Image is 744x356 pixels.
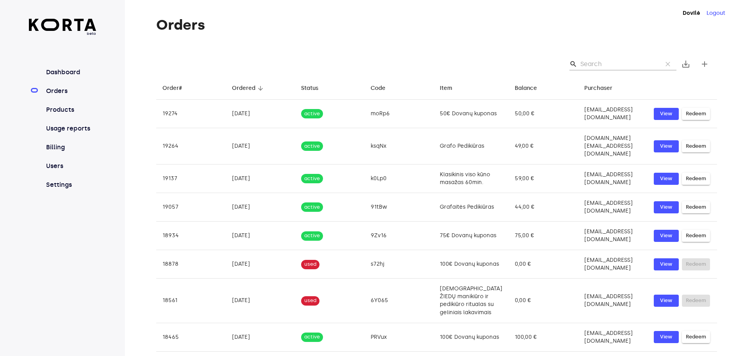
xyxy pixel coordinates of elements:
td: 75,00 € [508,222,578,250]
td: 19274 [156,100,226,128]
td: 44,00 € [508,193,578,222]
td: [EMAIL_ADDRESS][DOMAIN_NAME] [578,165,648,193]
td: 100€ Dovanų kuponas [434,323,508,351]
button: View [654,173,679,185]
a: Users [45,161,96,171]
td: 75€ Dovanų kuponas [434,222,508,250]
td: 19057 [156,193,226,222]
span: Balance [515,84,547,93]
div: Purchaser [584,84,612,93]
td: 18934 [156,222,226,250]
span: View [658,333,675,342]
button: Redeem [682,140,710,152]
button: View [654,201,679,213]
div: Balance [515,84,537,93]
a: Billing [45,143,96,152]
td: 18561 [156,279,226,323]
td: [DATE] [226,250,295,279]
td: s72hj [364,250,434,279]
td: [EMAIL_ADDRESS][DOMAIN_NAME] [578,323,648,351]
span: Status [301,84,328,93]
div: Item [440,84,452,93]
button: Logout [707,9,725,17]
button: Redeem [682,108,710,120]
button: View [654,331,679,343]
td: 91tBw [364,193,434,222]
td: [DATE] [226,100,295,128]
span: View [658,109,675,118]
td: PRVux [364,323,434,351]
td: Grafo Pedikiūras [434,128,508,165]
td: 100€ Dovanų kuponas [434,250,508,279]
img: Korta [29,19,96,31]
span: add [700,59,709,69]
button: Redeem [682,173,710,185]
span: Item [440,84,462,93]
span: Ordered [232,84,266,93]
td: [DOMAIN_NAME][EMAIL_ADDRESS][DOMAIN_NAME] [578,128,648,165]
span: View [658,296,675,305]
td: [DATE] [226,193,295,222]
div: Ordered [232,84,255,93]
div: Status [301,84,318,93]
td: [EMAIL_ADDRESS][DOMAIN_NAME] [578,100,648,128]
div: Code [371,84,385,93]
span: View [658,174,675,183]
button: View [654,140,679,152]
span: active [301,204,323,211]
td: 9Zv16 [364,222,434,250]
td: ksqNx [364,128,434,165]
strong: Dovilė [683,10,700,16]
span: Redeem [686,231,706,240]
td: k0Lp0 [364,165,434,193]
td: moRp6 [364,100,434,128]
h1: Orders [156,17,717,33]
td: 100,00 € [508,323,578,351]
td: [EMAIL_ADDRESS][DOMAIN_NAME] [578,222,648,250]
span: View [658,203,675,212]
span: Redeem [686,203,706,212]
span: Redeem [686,142,706,151]
td: 19137 [156,165,226,193]
span: Redeem [686,333,706,342]
td: [EMAIL_ADDRESS][DOMAIN_NAME] [578,250,648,279]
td: [EMAIL_ADDRESS][DOMAIN_NAME] [578,279,648,323]
span: used [301,297,319,304]
button: Create new gift card [695,55,714,73]
span: View [658,142,675,151]
td: [EMAIL_ADDRESS][DOMAIN_NAME] [578,193,648,222]
td: 6Y065 [364,279,434,323]
span: active [301,232,323,240]
div: Order# [162,84,182,93]
td: Klasikinis viso kūno masažas 60min. [434,165,508,193]
td: 59,00 € [508,165,578,193]
button: View [654,230,679,242]
button: View [654,295,679,307]
span: Redeem [686,109,706,118]
td: 18465 [156,323,226,351]
td: [DEMOGRAPHIC_DATA] ŽIEDŲ manikiūro ir pedikiūro ritualas su geliniais lakavimais [434,279,508,323]
span: used [301,261,319,268]
button: Redeem [682,201,710,213]
td: 0,00 € [508,279,578,323]
span: Redeem [686,174,706,183]
td: [DATE] [226,128,295,165]
td: 19264 [156,128,226,165]
a: beta [29,19,96,36]
td: [DATE] [226,323,295,351]
button: Redeem [682,230,710,242]
a: Usage reports [45,124,96,133]
td: 50,00 € [508,100,578,128]
td: 18878 [156,250,226,279]
span: arrow_downward [257,85,264,92]
button: View [654,258,679,270]
a: Settings [45,180,96,190]
button: Redeem [682,331,710,343]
